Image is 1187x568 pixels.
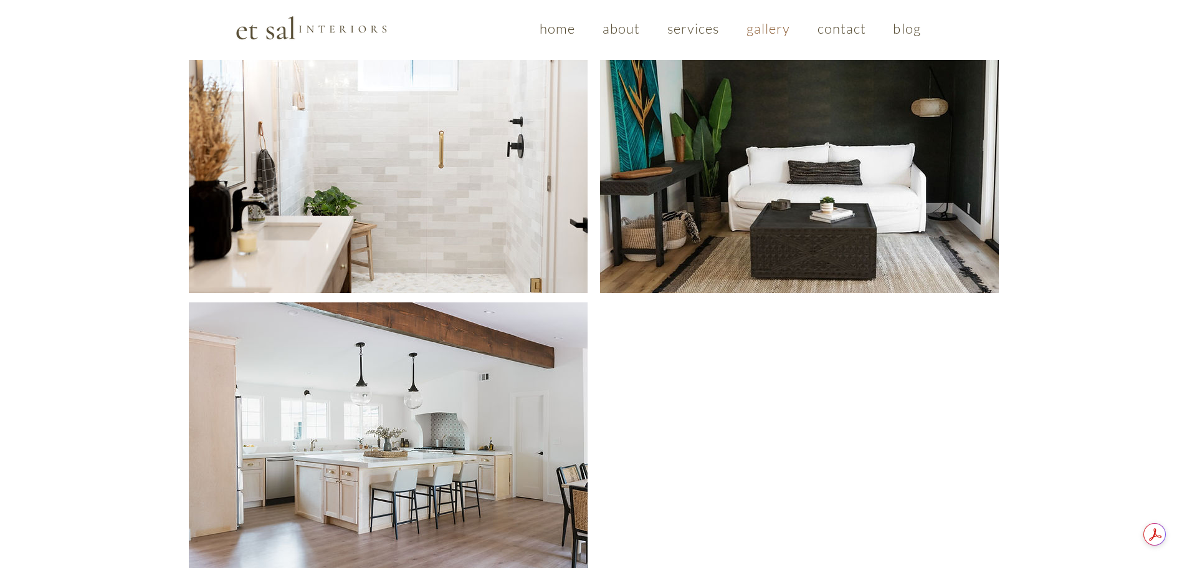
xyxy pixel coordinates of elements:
span: contact [818,20,867,37]
span: Mid Century Transitional [716,153,880,168]
a: contact [806,14,877,43]
span: services [667,20,720,37]
span: blog [893,20,920,37]
a: about [591,14,651,43]
nav: Site [529,14,932,43]
span: about [603,20,641,37]
span: home [540,20,575,37]
a: Spanish Coastal [189,27,588,293]
a: gallery [735,14,801,43]
span: gallery [746,20,791,37]
img: Et Sal Logo [235,15,388,41]
a: Mid Century Transitional [600,27,999,293]
a: blog [882,14,932,43]
a: home [528,14,586,43]
span: Spanish Contemporary [313,428,461,443]
a: Spanish Contemporary [189,302,588,568]
span: Spanish Coastal [335,153,439,168]
a: services [656,14,730,43]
